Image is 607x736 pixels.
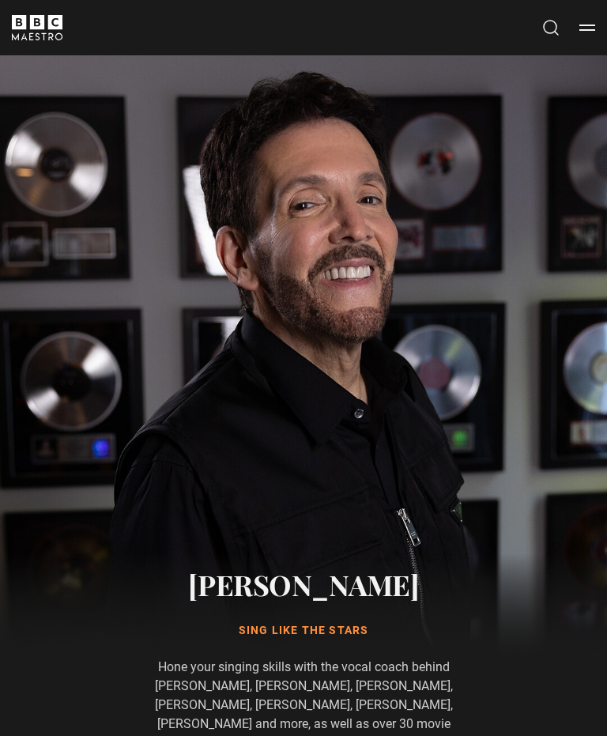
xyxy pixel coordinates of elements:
button: Toggle navigation [579,20,595,36]
h1: Sing Like the Stars [145,623,462,639]
svg: BBC Maestro [12,15,62,40]
h2: [PERSON_NAME] [145,564,462,604]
